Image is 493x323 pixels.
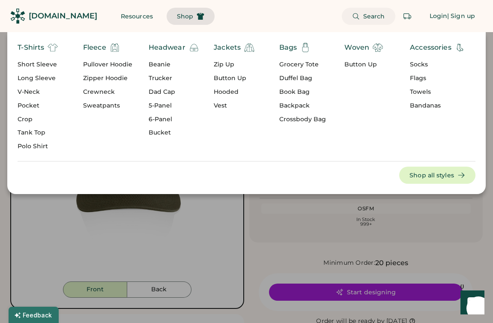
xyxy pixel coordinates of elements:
[10,9,25,24] img: Rendered Logo - Screens
[342,8,395,25] button: Search
[48,42,58,53] img: t-shirt%20%282%29.svg
[452,284,489,321] iframe: Front Chat
[149,115,199,124] div: 6-Panel
[149,60,199,69] div: Beanie
[18,102,58,110] div: Pocket
[149,74,199,83] div: Trucker
[455,42,465,53] img: accessories-ab-01.svg
[214,102,254,110] div: Vest
[279,74,326,83] div: Duffel Bag
[410,42,451,53] div: Accessories
[149,129,199,137] div: Bucket
[214,74,254,83] div: Button Up
[410,74,465,83] div: Flags
[214,88,254,96] div: Hooded
[410,102,465,110] div: Bandanas
[18,42,44,53] div: T-Shirts
[279,115,326,124] div: Crossbody Bag
[18,129,58,137] div: Tank Top
[363,13,385,19] span: Search
[18,88,58,96] div: V-Neck
[399,8,416,25] button: Retrieve an order
[279,88,326,96] div: Book Bag
[110,42,120,53] img: hoodie.svg
[214,42,241,53] div: Jackets
[149,102,199,110] div: 5-Panel
[83,42,106,53] div: Fleece
[344,60,383,69] div: Button Up
[430,12,448,21] div: Login
[83,88,132,96] div: Crewneck
[149,88,199,96] div: Dad Cap
[279,60,326,69] div: Grocery Tote
[214,60,254,69] div: Zip Up
[167,8,215,25] button: Shop
[300,42,311,53] img: Totebag-01.svg
[83,60,132,69] div: Pullover Hoodie
[189,42,199,53] img: beanie.svg
[18,74,58,83] div: Long Sleeve
[83,74,132,83] div: Zipper Hoodie
[177,13,193,19] span: Shop
[18,142,58,151] div: Polo Shirt
[410,60,465,69] div: Socks
[344,42,369,53] div: Woven
[399,167,475,184] button: Shop all styles
[447,12,475,21] div: | Sign up
[18,60,58,69] div: Short Sleeve
[18,115,58,124] div: Crop
[111,8,163,25] button: Resources
[29,11,97,21] div: [DOMAIN_NAME]
[244,42,254,53] img: jacket%20%281%29.svg
[83,102,132,110] div: Sweatpants
[373,42,383,53] img: shirt.svg
[279,102,326,110] div: Backpack
[149,42,185,53] div: Headwear
[410,88,465,96] div: Towels
[279,42,297,53] div: Bags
